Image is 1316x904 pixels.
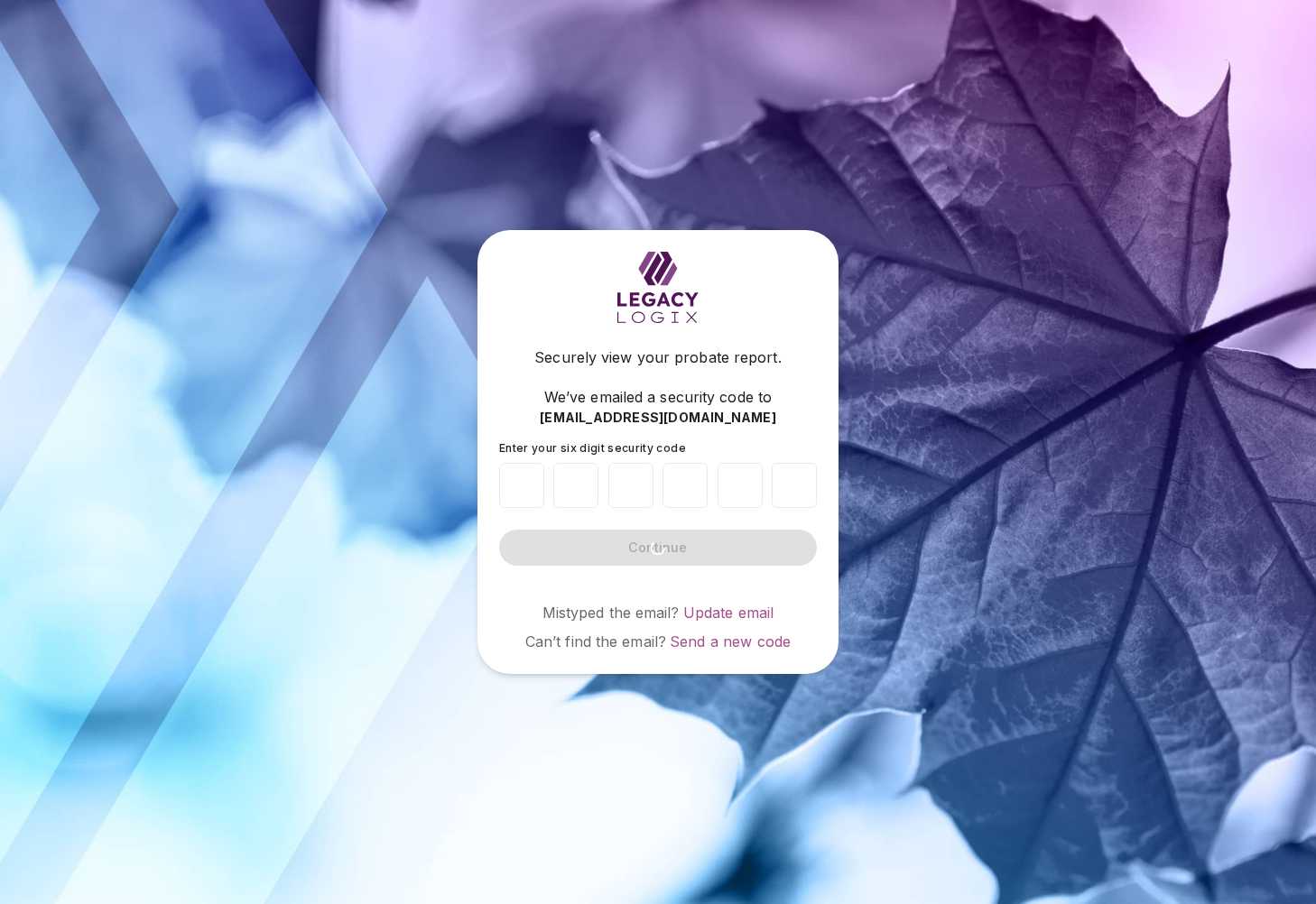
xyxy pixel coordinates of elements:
[544,386,772,408] span: We’ve emailed a security code to
[670,632,791,650] a: Send a new code
[499,441,686,455] span: Enter your six digit security code
[540,409,776,427] span: [EMAIL_ADDRESS][DOMAIN_NAME]
[534,346,781,368] span: Securely view your probate report.
[525,632,666,650] span: Can’t find the email?
[683,604,774,622] a: Update email
[542,604,680,622] span: Mistyped the email?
